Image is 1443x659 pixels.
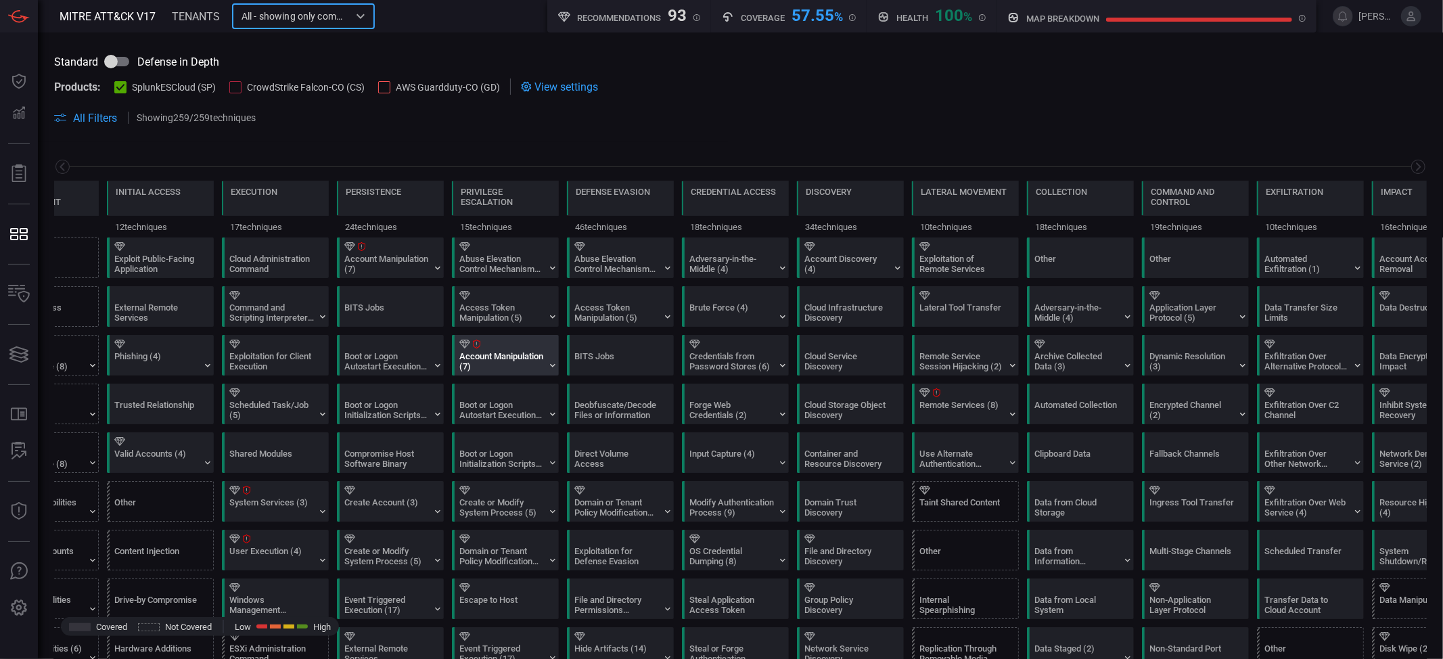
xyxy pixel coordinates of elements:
[236,7,348,24] input: search...
[54,81,101,93] span: Products:
[1257,335,1364,376] div: T1048: Exfiltration Over Alternative Protocol
[3,278,35,311] button: Inventory
[54,112,117,124] button: All Filters
[337,237,444,278] div: T1098: Account Manipulation
[689,400,774,420] div: Forge Web Credentials (2)
[1257,216,1364,237] div: 10 techniques
[247,82,365,93] span: CrowdStrike Falcon-CO (CS)
[689,497,774,518] div: Modify Authentication Process (9)
[1027,384,1134,424] div: T1119: Automated Collection
[337,432,444,473] div: T1554: Compromise Host Software Binary
[1027,335,1134,376] div: T1560: Archive Collected Data
[574,400,659,420] div: Deobfuscate/Decode Files or Information
[1257,481,1364,522] div: T1567: Exfiltration Over Web Service
[682,384,789,424] div: T1606: Forge Web Credentials
[231,187,277,197] div: Execution
[1264,302,1349,323] div: Data Transfer Size Limits
[222,481,329,522] div: T1569: System Services
[567,481,674,522] div: T1484: Domain or Tenant Policy Modification
[682,335,789,376] div: T1555: Credentials from Password Stores
[1034,449,1119,469] div: Clipboard Data
[459,400,544,420] div: Boot or Logon Autostart Execution (14)
[222,530,329,570] div: T1204: User Execution
[804,595,889,615] div: Group Policy Discovery
[3,495,35,528] button: Threat Intelligence
[107,432,214,473] div: T1078: Valid Accounts
[804,254,889,274] div: Account Discovery (4)
[896,13,928,23] h5: Health
[689,254,774,274] div: Adversary-in-the-Middle (4)
[137,112,256,123] p: Showing 259 / 259 techniques
[1264,254,1349,274] div: Automated Exfiltration (1)
[222,286,329,327] div: T1059: Command and Scripting Interpreter
[689,546,774,566] div: OS Credential Dumping (8)
[919,254,1004,274] div: Exploitation of Remote Services
[567,286,674,327] div: T1134: Access Token Manipulation
[229,497,314,518] div: System Services (3)
[132,82,216,93] span: SplunkESCloud (SP)
[682,237,789,278] div: T1557: Adversary-in-the-Middle
[689,302,774,323] div: Brute Force (4)
[114,546,199,566] div: Content Injection
[912,578,1019,619] div: T1534: Internal Spearphishing (Not covered)
[797,181,904,237] div: TA0007: Discovery
[668,6,687,22] div: 93
[459,546,544,566] div: Domain or Tenant Policy Modification (2)
[396,82,500,93] span: AWS Guardduty-CO (GD)
[1027,286,1134,327] div: T1557: Adversary-in-the-Middle
[229,254,314,274] div: Cloud Administration Command
[229,351,314,371] div: Exploitation for Client Execution
[567,181,674,237] div: TA0005: Defense Evasion
[1142,237,1249,278] div: Other
[107,181,214,237] div: TA0001: Initial Access
[682,578,789,619] div: T1528: Steal Application Access Token
[73,112,117,124] span: All Filters
[682,286,789,327] div: T1110: Brute Force
[1264,351,1349,371] div: Exfiltration Over Alternative Protocol (3)
[912,384,1019,424] div: T1021: Remote Services
[3,218,35,250] button: MITRE - Detection Posture
[1142,181,1249,237] div: TA0011: Command and Control
[919,546,1004,566] div: Other
[337,335,444,376] div: T1547: Boot or Logon Autostart Execution
[1149,302,1234,323] div: Application Layer Protocol (5)
[1264,546,1349,566] div: Scheduled Transfer
[461,187,550,207] div: Privilege Escalation
[337,481,444,522] div: T1136: Create Account
[107,216,214,237] div: 12 techniques
[682,432,789,473] div: T1056: Input Capture
[797,286,904,327] div: T1580: Cloud Infrastructure Discovery
[222,384,329,424] div: T1053: Scheduled Task/Job
[337,216,444,237] div: 24 techniques
[1257,181,1364,237] div: TA0010: Exfiltration
[1027,237,1134,278] div: Other
[912,481,1019,522] div: T1080: Taint Shared Content
[452,335,559,376] div: T1098: Account Manipulation
[804,497,889,518] div: Domain Trust Discovery
[1034,302,1119,323] div: Adversary-in-the-Middle (4)
[3,435,35,468] button: ALERT ANALYSIS
[1034,400,1119,420] div: Automated Collection
[452,216,559,237] div: 15 techniques
[804,351,889,371] div: Cloud Service Discovery
[689,595,774,615] div: Steal Application Access Token
[229,400,314,420] div: Scheduled Task/Job (5)
[3,399,35,431] button: Rule Catalog
[691,187,776,197] div: Credential Access
[574,595,659,615] div: File and Directory Permissions Modification (2)
[452,237,559,278] div: T1548: Abuse Elevation Control Mechanism
[351,7,370,26] button: Open
[229,449,314,469] div: Shared Modules
[567,384,674,424] div: T1140: Deobfuscate/Decode Files or Information
[567,432,674,473] div: T1006: Direct Volume Access
[1149,449,1234,469] div: Fallback Channels
[797,335,904,376] div: T1526: Cloud Service Discovery
[1381,187,1413,197] div: Impact
[1142,335,1249,376] div: T1568: Dynamic Resolution
[682,216,789,237] div: 18 techniques
[574,546,659,566] div: Exploitation for Defense Evasion
[912,181,1019,237] div: TA0008: Lateral Movement
[452,530,559,570] div: T1484: Domain or Tenant Policy Modification
[116,187,181,197] div: Initial Access
[107,384,214,424] div: T1199: Trusted Relationship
